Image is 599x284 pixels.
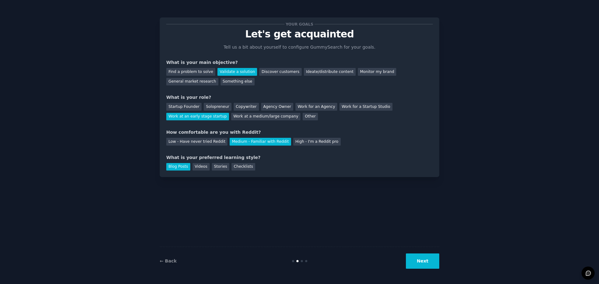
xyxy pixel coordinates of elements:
div: Validate a solution [217,68,257,76]
div: Monitor my brand [358,68,396,76]
div: Work for an Agency [295,103,337,111]
div: Checklists [231,163,255,171]
p: Let's get acquainted [166,29,433,40]
p: Tell us a bit about yourself to configure GummySearch for your goals. [221,44,378,51]
div: Find a problem to solve [166,68,215,76]
div: Something else [221,78,255,86]
div: Discover customers [259,68,301,76]
div: Startup Founder [166,103,202,111]
div: Work at an early stage startup [166,113,229,121]
div: Medium - Familiar with Reddit [230,138,291,146]
div: Low - Have never tried Reddit [166,138,227,146]
div: Stories [212,163,229,171]
div: Blog Posts [166,163,190,171]
button: Next [406,253,439,269]
div: Work at a medium/large company [231,113,300,121]
div: Videos [192,163,210,171]
div: Agency Owner [261,103,293,111]
div: Ideate/distribute content [304,68,356,76]
a: ← Back [160,258,177,263]
div: Copywriter [234,103,259,111]
div: Other [303,113,318,121]
div: Solopreneur [204,103,231,111]
div: High - I'm a Reddit pro [293,138,341,146]
div: Work for a Startup Studio [339,103,392,111]
div: What is your main objective? [166,59,433,66]
div: General market research [166,78,218,86]
div: How comfortable are you with Reddit? [166,129,433,136]
span: Your goals [285,21,314,27]
div: What is your role? [166,94,433,101]
div: What is your preferred learning style? [166,154,433,161]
